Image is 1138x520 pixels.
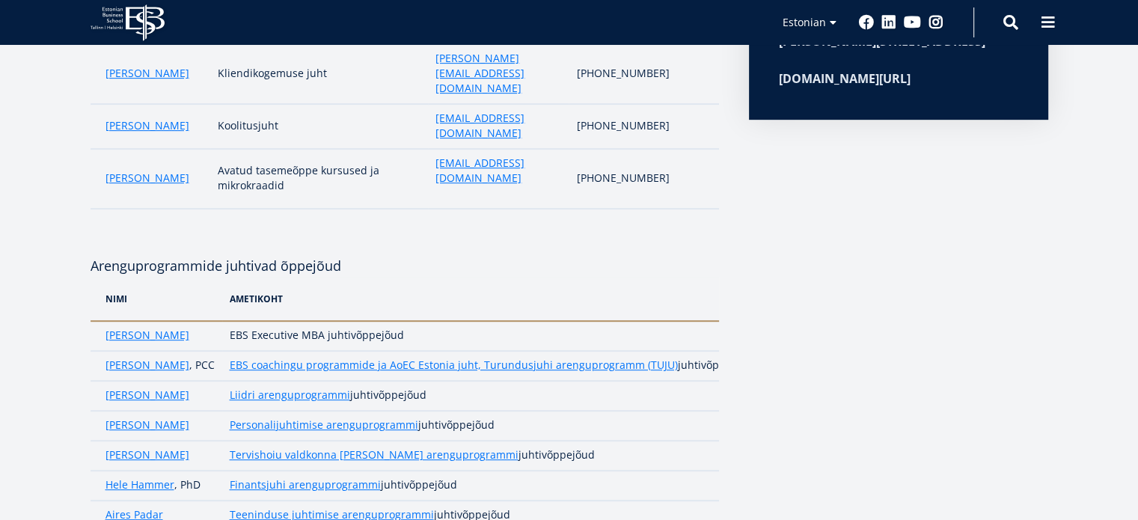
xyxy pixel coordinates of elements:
a: [PERSON_NAME] [105,66,189,81]
td: [PHONE_NUMBER] [569,104,718,149]
a: Facebook [859,15,874,30]
strong: [DOMAIN_NAME][URL] [779,70,911,87]
a: [PERSON_NAME] [105,118,189,133]
td: , PhD [91,471,222,501]
td: , PCC [91,351,222,381]
a: [PERSON_NAME][EMAIL_ADDRESS][DOMAIN_NAME] [435,51,561,96]
a: [PERSON_NAME] [105,358,189,373]
a: EBS coachingu programmide ja AoEC Estonia juht, Turundusjuhi arenguprogramm (TUJU) [230,358,678,373]
a: Finantsjuhi arenguprogrammi [230,477,381,492]
a: [PERSON_NAME] [105,328,189,343]
a: [PERSON_NAME] [105,447,189,462]
td: juhtivõppejõud [222,471,769,501]
a: [PERSON_NAME] [105,388,189,403]
td: juhtivõppejõud [222,411,769,441]
td: [PHONE_NUMBER] [569,149,718,209]
a: [PERSON_NAME] [105,417,189,432]
a: Hele Hammer [105,477,174,492]
a: Personalijuhtimise arenguprogrammi [230,417,418,432]
td: Koolitusjuht [210,104,428,149]
td: Kliendikogemuse juht [210,44,428,104]
th: nimi [91,277,222,321]
p: Arenguprogrammide juhtivad õppejõud [91,254,719,277]
a: [PERSON_NAME] [105,171,189,186]
a: Liidri arenguprogrammi [230,388,350,403]
a: [EMAIL_ADDRESS][DOMAIN_NAME] [435,156,561,186]
a: Tervishoiu valdkonna [PERSON_NAME] arenguprogrammi [230,447,518,462]
a: Instagram [929,15,943,30]
td: Avatud tasemeõppe kursused ja mikrokraadid [210,149,428,209]
td: [PHONE_NUMBER] [569,44,718,104]
td: juhtivõppejõud [222,381,769,411]
a: [EMAIL_ADDRESS][DOMAIN_NAME] [435,111,561,141]
th: ametikoht [222,277,769,321]
td: juhtivõppejõud [222,351,769,381]
p: EBS Executive MBA juhtivõppejõud [230,328,754,343]
td: juhtivõppejõud [222,441,769,471]
a: Linkedin [881,15,896,30]
a: Youtube [904,15,921,30]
